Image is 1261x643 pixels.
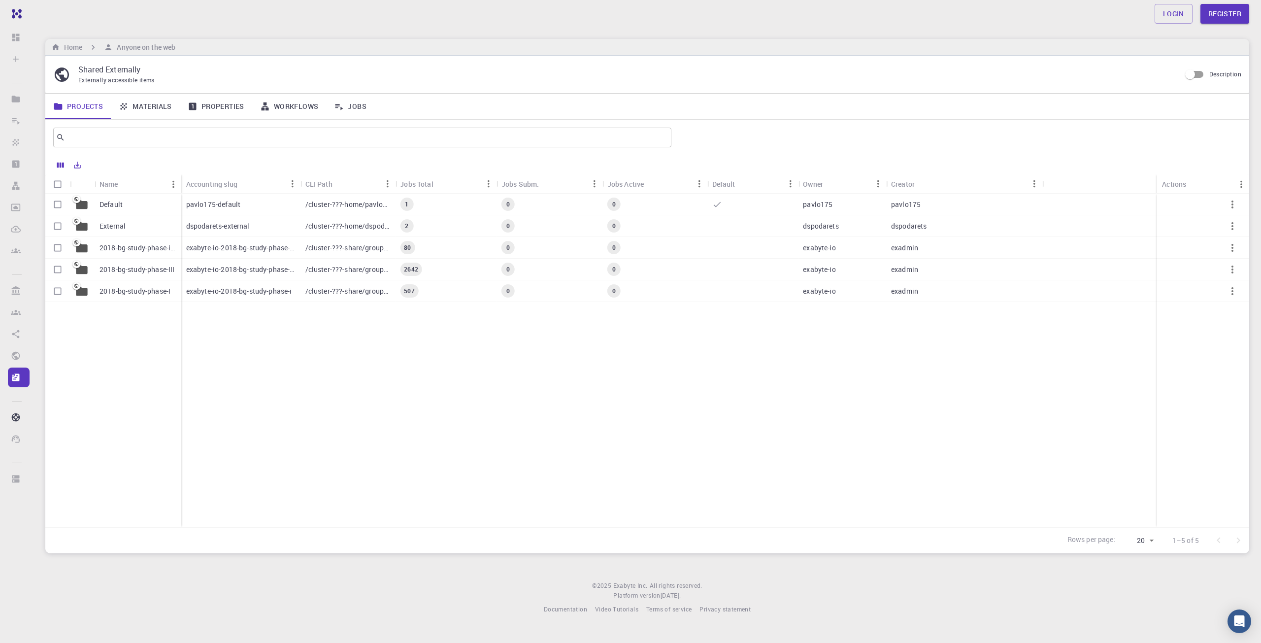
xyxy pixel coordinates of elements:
div: CLI Path [300,174,396,194]
img: logo [8,9,22,19]
span: Terms of service [646,605,692,613]
button: Menu [285,176,300,192]
button: Sort [823,176,839,192]
button: Columns [52,157,69,173]
span: Video Tutorials [595,605,638,613]
div: Name [100,174,118,194]
div: Owner [803,174,823,194]
p: exadmin [891,243,918,253]
p: exabyte-io-2018-bg-study-phase-i-ph [186,243,296,253]
span: Privacy statement [699,605,751,613]
button: Menu [1233,176,1249,192]
button: Menu [481,176,497,192]
p: pavlo175-default [186,200,240,209]
h6: Anyone on the web [113,42,175,53]
div: Jobs Subm. [497,174,602,194]
a: Privacy statement [699,605,751,614]
span: Platform version [613,591,660,601]
div: 20 [1120,534,1157,548]
span: 0 [502,222,514,230]
div: CLI Path [305,174,332,194]
p: External [100,221,126,231]
div: Actions [1157,174,1249,194]
button: Menu [692,176,707,192]
button: Menu [379,176,395,192]
a: Register [1200,4,1249,24]
p: Default [100,200,123,209]
a: Terms of service [646,605,692,614]
div: Jobs Active [602,174,707,194]
a: Video Tutorials [595,605,638,614]
span: 0 [502,265,514,273]
p: exabyte-io [803,243,836,253]
button: Menu [782,176,798,192]
p: exabyte-io [803,286,836,296]
div: Default [707,174,798,194]
p: exadmin [891,286,918,296]
span: 1 [401,200,412,208]
button: Menu [587,176,602,192]
button: Menu [166,176,181,192]
a: [DATE]. [661,591,681,601]
p: 2018-bg-study-phase-i-ph [100,243,176,253]
nav: breadcrumb [49,42,177,53]
button: Sort [118,176,134,192]
span: 0 [608,287,620,295]
p: /cluster-???-share/groups/exabyte-io/exabyte-io-2018-bg-study-phase-i [305,286,391,296]
div: Name [95,174,181,194]
span: Documentation [544,605,587,613]
span: 0 [608,200,620,208]
span: 0 [502,243,514,252]
p: dspodarets [891,221,927,231]
a: Materials [111,94,180,119]
span: 0 [608,243,620,252]
div: Jobs Total [400,174,433,194]
p: /cluster-???-home/dspodarets/dspodarets-external [305,221,391,231]
h6: Home [60,42,82,53]
span: All rights reserved. [650,581,702,591]
p: dspodarets-external [186,221,250,231]
div: Open Intercom Messenger [1228,609,1251,633]
p: 1–5 of 5 [1172,536,1199,545]
span: Externally accessible items [78,76,155,84]
span: 0 [502,200,514,208]
p: exabyte-io-2018-bg-study-phase-iii [186,265,296,274]
p: exabyte-io-2018-bg-study-phase-i [186,286,292,296]
div: Owner [798,174,886,194]
span: 2 [401,222,412,230]
p: pavlo175 [803,200,832,209]
div: Default [712,174,735,194]
p: 2018-bg-study-phase-I [100,286,170,296]
a: Exabyte Inc. [613,581,648,591]
p: exadmin [891,265,918,274]
p: 2018-bg-study-phase-III [100,265,174,274]
a: Projects [45,94,111,119]
p: /cluster-???-home/pavlo175/pavlo175-default [305,200,391,209]
p: /cluster-???-share/groups/exabyte-io/exabyte-io-2018-bg-study-phase-iii [305,265,391,274]
a: Login [1155,4,1193,24]
a: Workflows [252,94,327,119]
div: Accounting slug [181,174,300,194]
div: Accounting slug [186,174,237,194]
button: Menu [1027,176,1042,192]
p: Rows per page: [1067,535,1116,546]
span: Exabyte Inc. [613,581,648,589]
p: pavlo175 [891,200,921,209]
button: Sort [915,176,930,192]
div: Creator [886,174,1042,194]
a: Documentation [544,605,587,614]
button: Menu [870,176,886,192]
span: 0 [502,287,514,295]
span: 0 [608,265,620,273]
div: Actions [1162,174,1186,194]
span: © 2025 [592,581,613,591]
div: Jobs Total [395,174,497,194]
span: 507 [400,287,418,295]
span: [DATE] . [661,591,681,599]
a: Properties [180,94,252,119]
a: Jobs [326,94,374,119]
p: Shared Externally [78,64,1173,75]
button: Export [69,157,86,173]
button: Sort [237,176,253,192]
div: Jobs Active [607,174,644,194]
